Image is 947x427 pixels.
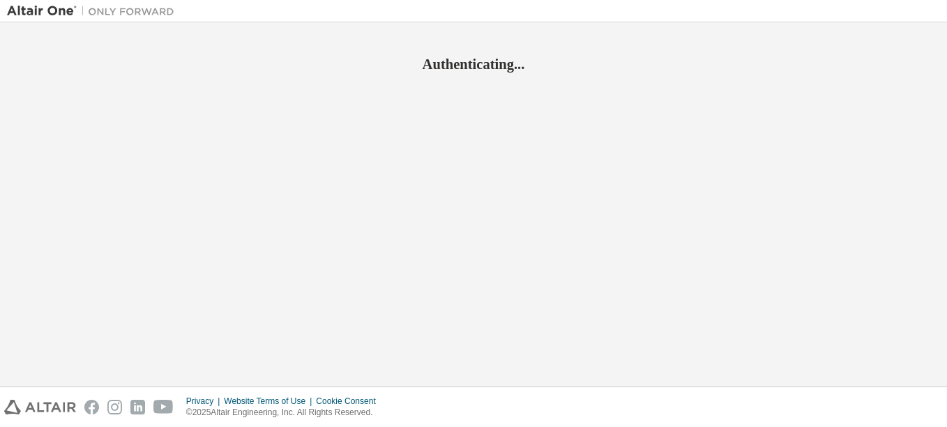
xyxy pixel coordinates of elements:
div: Website Terms of Use [224,396,316,407]
h2: Authenticating... [7,55,940,73]
img: youtube.svg [153,400,174,414]
img: altair_logo.svg [4,400,76,414]
p: © 2025 Altair Engineering, Inc. All Rights Reserved. [186,407,384,419]
div: Privacy [186,396,224,407]
img: instagram.svg [107,400,122,414]
img: facebook.svg [84,400,99,414]
div: Cookie Consent [316,396,384,407]
img: linkedin.svg [130,400,145,414]
img: Altair One [7,4,181,18]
